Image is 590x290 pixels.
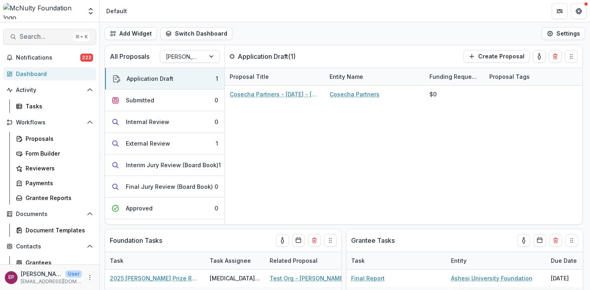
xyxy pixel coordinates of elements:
div: Proposal Tags [485,68,584,85]
button: Notifications222 [3,51,96,64]
p: Application Draft ( 1 ) [238,52,298,61]
div: Task [346,256,369,265]
button: Submitted0 [105,90,224,111]
div: Entity [446,252,546,269]
div: 0 [215,96,218,104]
div: Proposal Title [225,68,325,85]
button: More [85,273,95,282]
a: Tasks [13,100,96,113]
div: Related Proposal [265,252,365,269]
a: Payments [13,176,96,190]
button: Create Proposal [463,50,530,63]
div: External Review [126,139,170,148]
button: Switch Dashboard [160,27,232,40]
nav: breadcrumb [103,5,130,17]
div: Application Draft [127,74,173,83]
div: ⌘ + K [74,32,89,41]
button: Calendar [292,234,305,247]
div: Task [105,252,205,269]
div: Proposal Title [225,72,274,81]
div: Funding Requested [425,68,485,85]
span: Activity [16,87,83,94]
button: Drag [324,234,337,247]
button: Open entity switcher [85,3,96,19]
div: Final Jury Review (Board Book) [126,182,213,191]
button: toggle-assigned-to-me [517,234,530,247]
div: Internal Review [126,118,169,126]
div: 1 [216,139,218,148]
button: Approved0 [105,198,224,219]
button: Drag [565,234,578,247]
div: Proposal Tags [485,72,534,81]
div: Funding Requested [425,72,485,81]
div: Proposals [26,134,90,143]
a: Document Templates [13,224,96,237]
button: Open Documents [3,208,96,220]
a: Dashboard [3,67,96,80]
button: Final Jury Review (Board Book)0 [105,176,224,198]
a: Grantee Reports [13,191,96,204]
button: Application Draft1 [105,68,224,90]
div: Esther Park [8,275,14,280]
div: 0 [215,204,218,212]
button: Settings [542,27,585,40]
button: Delete card [549,50,562,63]
a: Test Org - [PERSON_NAME] - [DATE] - [DATE] [PERSON_NAME] Prize Application [270,274,360,282]
div: Related Proposal [265,256,322,265]
span: Search... [20,33,70,40]
a: Form Builder [13,147,96,160]
div: Entity Name [325,72,368,81]
a: Ashesi University Foundation [451,274,532,282]
div: Tasks [26,102,90,110]
span: Notifications [16,54,80,61]
div: Approved [126,204,153,212]
span: Workflows [16,119,83,126]
button: Open Workflows [3,116,96,129]
button: Delete card [308,234,321,247]
div: Reviewers [26,164,90,172]
button: Open Contacts [3,240,96,253]
p: Foundation Tasks [110,236,162,245]
button: Calendar [533,234,546,247]
button: toggle-assigned-to-me [276,234,289,247]
div: Due Date [546,256,582,265]
img: McNulty Foundation logo [3,3,82,19]
button: Partners [552,3,568,19]
div: Task Assignee [205,252,265,269]
a: Cosecha Partners [330,90,379,98]
a: Grantees [13,256,96,269]
div: Interim Jury Review (Board Book) [126,161,219,169]
div: 0 [215,182,218,191]
div: Submitted [126,96,154,104]
a: 2025 [PERSON_NAME] Prize Review [110,274,200,282]
p: [EMAIL_ADDRESS][DOMAIN_NAME] [21,278,82,285]
button: Add Widget [105,27,157,40]
div: Task [346,252,446,269]
button: toggle-assigned-to-me [533,50,546,63]
button: Delete card [549,234,562,247]
a: Reviewers [13,162,96,175]
p: [PERSON_NAME] [21,270,62,278]
button: Drag [565,50,578,63]
span: Documents [16,211,83,218]
div: Entity Name [325,68,425,85]
p: User [66,270,82,278]
div: 1 [219,161,221,169]
div: [MEDICAL_DATA] ([EMAIL_ADDRESS][DOMAIN_NAME]) [210,274,260,282]
div: Payments [26,179,90,187]
div: Document Templates [26,226,90,234]
button: Get Help [571,3,587,19]
div: Task Assignee [205,256,256,265]
div: Grantee Reports [26,194,90,202]
div: 0 [215,118,218,126]
p: All Proposals [110,52,149,61]
button: Search... [3,29,96,45]
div: 1 [216,74,218,83]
